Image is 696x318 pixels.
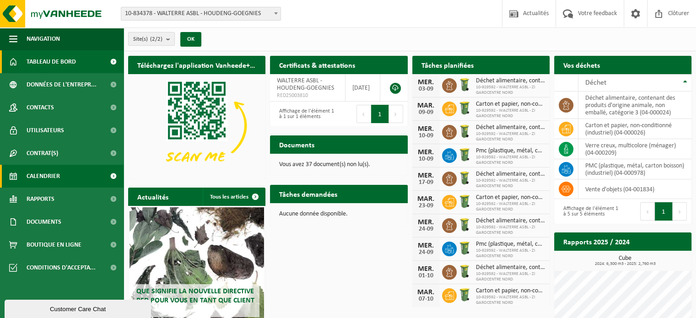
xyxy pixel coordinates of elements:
[476,85,545,96] span: 10-929592 - WALTERRE ASBL - ZI GAROCENTRE NORD
[27,27,60,50] span: Navigation
[270,185,346,203] h2: Tâches demandées
[371,105,389,123] button: 1
[417,109,435,116] div: 09-09
[270,56,364,74] h2: Certificats & attestations
[128,74,265,177] img: Download de VHEPlus App
[578,159,691,179] td: PMC (plastique, métal, carton boisson) (industriel) (04-000978)
[275,104,334,124] div: Affichage de l'élément 1 à 1 sur 1 éléments
[476,101,545,108] span: Carton et papier, non-conditionné (industriel)
[133,32,162,46] span: Site(s)
[578,179,691,199] td: vente d'objets (04-001834)
[417,219,435,226] div: MER.
[128,56,265,74] h2: Téléchargez l'application Vanheede+ maintenant!
[554,232,639,250] h2: Rapports 2025 / 2024
[417,156,435,162] div: 10-09
[150,36,162,42] count: (2/2)
[27,96,54,119] span: Contacts
[612,250,691,269] a: Consulter les rapports
[655,202,673,221] button: 1
[279,211,398,217] p: Aucune donnée disponible.
[578,139,691,159] td: verre creux, multicolore (ménager) (04-000209)
[27,188,54,210] span: Rapports
[578,119,691,139] td: carton et papier, non-conditionné (industriel) (04-000026)
[457,217,472,232] img: WB-0140-HPE-GN-50
[5,298,153,318] iframe: chat widget
[476,295,545,306] span: 10-929592 - WALTERRE ASBL - ZI GAROCENTRE NORD
[417,79,435,86] div: MER.
[417,226,435,232] div: 24-09
[457,100,472,116] img: WB-0240-HPE-GN-50
[476,241,545,248] span: Pmc (plastique, métal, carton boisson) (industriel)
[417,242,435,249] div: MER.
[476,178,545,189] span: 10-929592 - WALTERRE ASBL - ZI GAROCENTRE NORD
[457,124,472,139] img: WB-0140-HPE-GN-50
[203,188,264,206] a: Tous les articles
[476,155,545,166] span: 10-929592 - WALTERRE ASBL - ZI GAROCENTRE NORD
[277,77,334,92] span: WALTERRE ASBL - HOUDENG-GOEGNIES
[457,77,472,92] img: WB-0140-HPE-GN-50
[417,133,435,139] div: 10-09
[457,287,472,302] img: WB-0240-HPE-GN-50
[457,194,472,209] img: WB-0240-HPE-GN-50
[136,288,254,313] span: Que signifie la nouvelle directive RED pour vous en tant que client ?
[27,73,97,96] span: Données de l'entrepr...
[121,7,281,20] span: 10-834378 - WALTERRE ASBL - HOUDENG-GOEGNIES
[640,202,655,221] button: Previous
[417,249,435,256] div: 24-09
[476,124,545,131] span: Déchet alimentaire, contenant des produits d'origine animale, non emballé, catég...
[389,105,403,123] button: Next
[457,240,472,256] img: WB-0240-HPE-GN-50
[27,210,61,233] span: Documents
[585,79,606,86] span: Déchet
[476,194,545,201] span: Carton et papier, non-conditionné (industriel)
[417,289,435,296] div: MAR.
[457,264,472,279] img: WB-0140-HPE-GN-50
[417,296,435,302] div: 07-10
[27,233,81,256] span: Boutique en ligne
[128,188,178,205] h2: Actualités
[476,287,545,295] span: Carton et papier, non-conditionné (industriel)
[673,202,687,221] button: Next
[476,108,545,119] span: 10-929592 - WALTERRE ASBL - ZI GAROCENTRE NORD
[417,273,435,279] div: 01-10
[417,195,435,203] div: MAR.
[476,225,545,236] span: 10-929592 - WALTERRE ASBL - ZI GAROCENTRE NORD
[476,131,545,142] span: 10-929592 - WALTERRE ASBL - ZI GAROCENTRE NORD
[457,147,472,162] img: WB-0240-HPE-GN-50
[417,265,435,273] div: MER.
[417,172,435,179] div: MER.
[476,201,545,212] span: 10-929592 - WALTERRE ASBL - ZI GAROCENTRE NORD
[559,201,618,221] div: Affichage de l'élément 1 à 5 sur 5 éléments
[457,170,472,186] img: WB-0140-HPE-GN-50
[345,74,381,102] td: [DATE]
[476,264,545,271] span: Déchet alimentaire, contenant des produits d'origine animale, non emballé, catég...
[27,119,64,142] span: Utilisateurs
[417,102,435,109] div: MAR.
[128,32,175,46] button: Site(s)(2/2)
[27,256,96,279] span: Conditions d'accepta...
[559,255,691,266] h3: Cube
[277,92,338,99] span: RED25003810
[27,165,60,188] span: Calendrier
[476,248,545,259] span: 10-929592 - WALTERRE ASBL - ZI GAROCENTRE NORD
[476,147,545,155] span: Pmc (plastique, métal, carton boisson) (industriel)
[417,125,435,133] div: MER.
[559,262,691,266] span: 2024: 6,300 m3 - 2025: 2,760 m3
[121,7,281,21] span: 10-834378 - WALTERRE ASBL - HOUDENG-GOEGNIES
[356,105,371,123] button: Previous
[27,50,76,73] span: Tableau de bord
[476,77,545,85] span: Déchet alimentaire, contenant des produits d'origine animale, non emballé, catég...
[417,179,435,186] div: 17-09
[476,271,545,282] span: 10-929592 - WALTERRE ASBL - ZI GAROCENTRE NORD
[27,142,58,165] span: Contrat(s)
[412,56,483,74] h2: Tâches planifiées
[279,162,398,168] p: Vous avez 37 document(s) non lu(s).
[554,56,609,74] h2: Vos déchets
[417,203,435,209] div: 23-09
[417,149,435,156] div: MER.
[476,217,545,225] span: Déchet alimentaire, contenant des produits d'origine animale, non emballé, catég...
[270,135,324,153] h2: Documents
[578,92,691,119] td: déchet alimentaire, contenant des produits d'origine animale, non emballé, catégorie 3 (04-000024)
[180,32,201,47] button: OK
